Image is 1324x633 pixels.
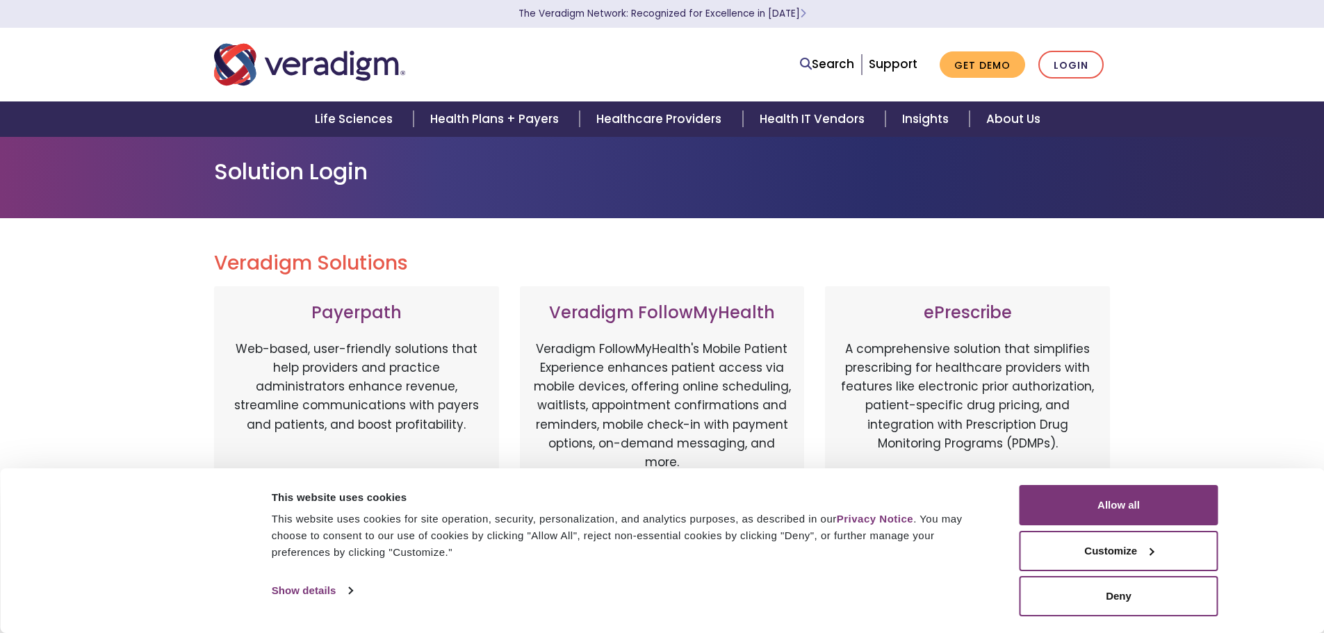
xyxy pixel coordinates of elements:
[518,7,806,20] a: The Veradigm Network: Recognized for Excellence in [DATE]Learn More
[800,7,806,20] span: Learn More
[869,56,917,72] a: Support
[414,101,580,137] a: Health Plans + Payers
[298,101,414,137] a: Life Sciences
[1020,485,1218,525] button: Allow all
[1020,531,1218,571] button: Customize
[272,580,352,601] a: Show details
[837,513,913,525] a: Privacy Notice
[940,51,1025,79] a: Get Demo
[1020,576,1218,616] button: Deny
[272,489,988,506] div: This website uses cookies
[214,252,1111,275] h2: Veradigm Solutions
[839,340,1096,486] p: A comprehensive solution that simplifies prescribing for healthcare providers with features like ...
[839,303,1096,323] h3: ePrescribe
[885,101,970,137] a: Insights
[534,303,791,323] h3: Veradigm FollowMyHealth
[228,340,485,486] p: Web-based, user-friendly solutions that help providers and practice administrators enhance revenu...
[1038,51,1104,79] a: Login
[534,340,791,472] p: Veradigm FollowMyHealth's Mobile Patient Experience enhances patient access via mobile devices, o...
[970,101,1057,137] a: About Us
[228,303,485,323] h3: Payerpath
[214,42,405,88] img: Veradigm logo
[214,158,1111,185] h1: Solution Login
[743,101,885,137] a: Health IT Vendors
[800,55,854,74] a: Search
[272,511,988,561] div: This website uses cookies for site operation, security, personalization, and analytics purposes, ...
[580,101,742,137] a: Healthcare Providers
